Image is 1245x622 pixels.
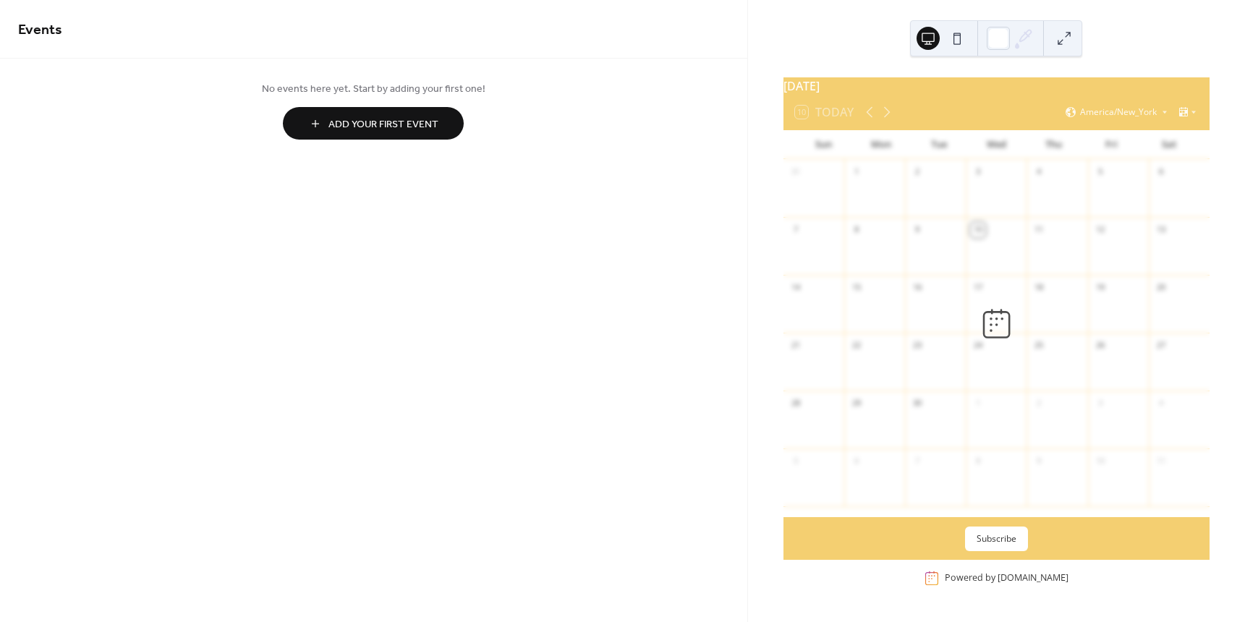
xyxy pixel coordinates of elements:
div: 9 [909,222,925,238]
div: 18 [1031,280,1047,296]
button: Subscribe [965,527,1028,551]
div: 12 [1092,222,1108,238]
div: 21 [788,338,804,354]
div: 25 [1031,338,1047,354]
span: No events here yet. Start by adding your first one! [18,82,729,97]
div: 4 [1031,164,1047,180]
div: Sat [1140,130,1198,159]
div: 13 [1153,222,1169,238]
div: 14 [788,280,804,296]
div: 8 [849,222,864,238]
div: 16 [909,280,925,296]
div: Fri [1083,130,1141,159]
div: Powered by [945,571,1068,584]
span: America/New_York [1080,108,1157,116]
div: 7 [909,453,925,469]
div: 27 [1153,338,1169,354]
div: 5 [1092,164,1108,180]
div: 10 [1092,453,1108,469]
div: 10 [970,222,986,238]
div: 2 [909,164,925,180]
div: 2 [1031,396,1047,412]
div: 5 [788,453,804,469]
a: Add Your First Event [18,107,729,140]
div: 1 [849,164,864,180]
div: Wed [967,130,1025,159]
span: Events [18,16,62,44]
div: 19 [1092,280,1108,296]
div: Tue [910,130,968,159]
div: 3 [1092,396,1108,412]
div: 15 [849,280,864,296]
div: 4 [1153,396,1169,412]
div: 29 [849,396,864,412]
div: 6 [1153,164,1169,180]
div: 23 [909,338,925,354]
div: 30 [909,396,925,412]
div: [DATE] [783,77,1210,95]
div: 22 [849,338,864,354]
div: 17 [970,280,986,296]
div: 31 [788,164,804,180]
div: 7 [788,222,804,238]
div: 26 [1092,338,1108,354]
div: 20 [1153,280,1169,296]
div: Thu [1025,130,1083,159]
div: 8 [970,453,986,469]
div: Mon [852,130,910,159]
a: [DOMAIN_NAME] [998,571,1068,584]
div: 9 [1031,453,1047,469]
div: 28 [788,396,804,412]
span: Add Your First Event [328,117,438,132]
div: 11 [1031,222,1047,238]
div: 11 [1153,453,1169,469]
div: 24 [970,338,986,354]
button: Add Your First Event [283,107,464,140]
div: 1 [970,396,986,412]
div: 3 [970,164,986,180]
div: Sun [795,130,853,159]
div: 6 [849,453,864,469]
